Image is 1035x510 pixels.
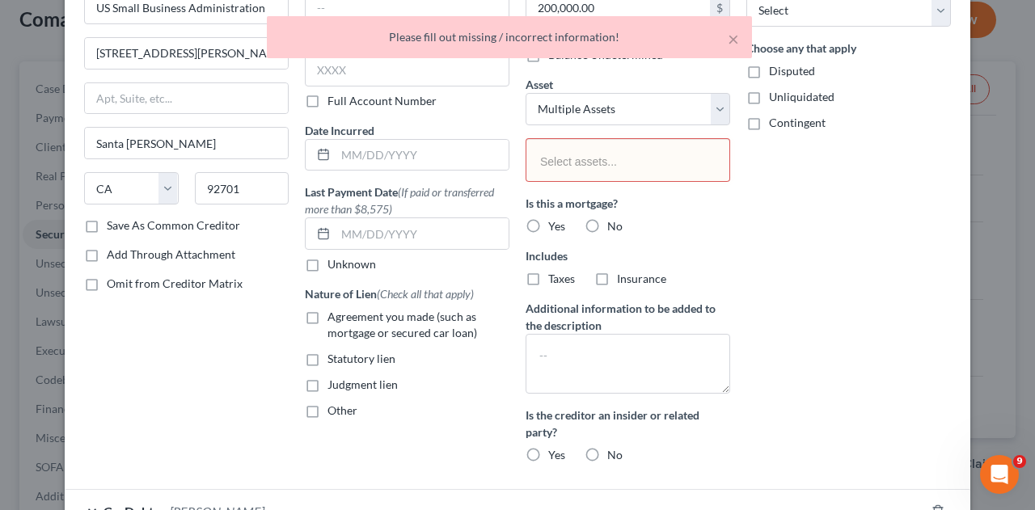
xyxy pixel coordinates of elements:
label: Last Payment Date [305,183,509,217]
span: Unliquidated [769,90,834,103]
label: Date Incurred [305,122,374,139]
span: Asset [526,78,553,91]
span: No [607,448,623,462]
input: Enter city... [85,128,288,158]
span: Yes [548,448,565,462]
input: Apt, Suite, etc... [85,83,288,114]
label: Add Through Attachment [107,247,235,263]
span: Agreement you made (such as mortgage or secured car loan) [327,310,477,339]
span: Yes [548,219,565,233]
label: Save As Common Creditor [107,217,240,234]
span: Judgment lien [327,377,398,391]
span: Contingent [769,116,826,129]
span: Statutory lien [327,352,395,365]
span: 9 [1013,455,1026,468]
input: MM/DD/YYYY [336,218,509,249]
span: No [607,219,623,233]
div: Please fill out missing / incorrect information! [280,29,739,45]
label: Nature of Lien [305,285,474,302]
label: Additional information to be added to the description [526,300,730,334]
span: Other [327,403,357,417]
label: Includes [526,247,730,264]
span: Disputed [769,64,815,78]
span: Omit from Creditor Matrix [107,276,243,290]
span: (If paid or transferred more than $8,575) [305,185,494,216]
span: Insurance [617,272,666,285]
span: (Check all that apply) [377,287,474,301]
label: Unknown [327,256,376,272]
iframe: Intercom live chat [980,455,1019,494]
input: MM/DD/YYYY [336,140,509,171]
label: Is this a mortgage? [526,195,730,212]
button: × [728,29,739,48]
input: Enter zip... [195,172,289,204]
label: Is the creditor an insider or related party? [526,407,730,440]
label: Full Account Number [327,93,437,109]
input: XXXX [305,54,509,86]
span: Taxes [548,272,575,285]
